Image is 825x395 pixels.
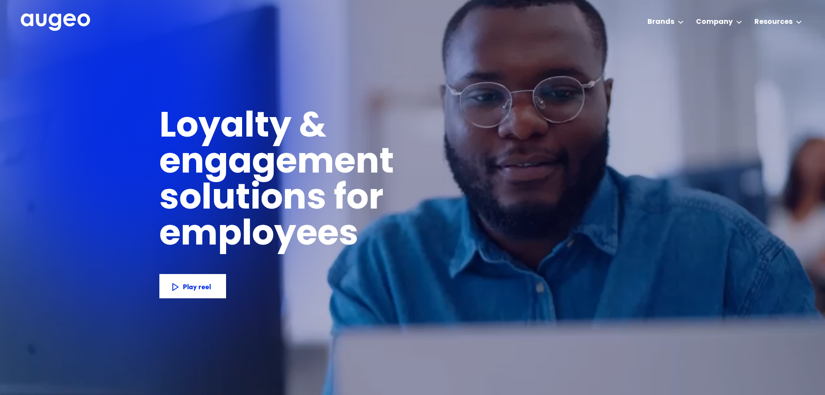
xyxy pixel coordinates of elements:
[159,218,374,254] h1: employees
[754,17,793,27] div: Resources
[21,13,90,32] a: home
[159,110,534,218] h1: Loyalty & engagement solutions for
[21,13,90,31] img: Augeo's full logo in white.
[696,17,733,27] div: Company
[647,17,674,27] div: Brands
[159,274,226,298] a: Play reel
